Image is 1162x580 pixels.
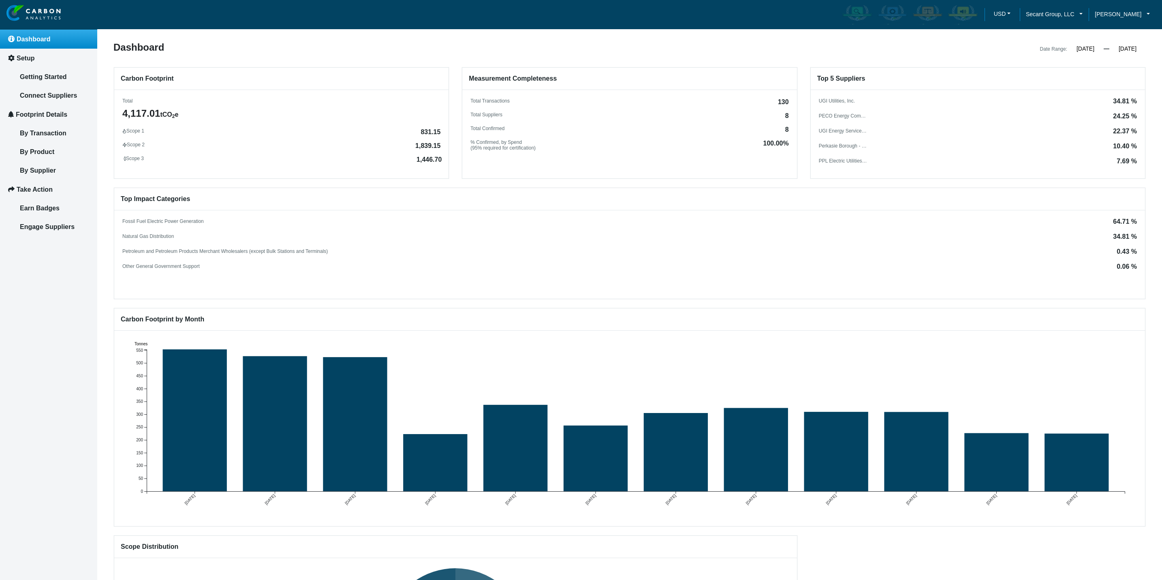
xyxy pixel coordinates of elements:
[504,493,517,505] text: [DATE]
[114,68,449,90] h6: Carbon Footprint
[20,167,56,174] span: By Supplier
[136,438,143,442] text: 200
[136,348,143,353] text: 550
[136,361,143,365] text: 500
[107,43,630,54] div: Dashboard
[1113,128,1137,135] div: 22.37 %
[124,156,126,161] img: scope3.png
[842,4,872,25] img: carbon-aware-enabled.png
[17,186,53,193] span: Take Action
[122,128,440,134] div: Scope 1
[1113,233,1137,240] div: 34.81 %
[819,113,867,119] div: PECO Energy Company
[911,3,944,26] div: Carbon Offsetter
[20,148,54,155] span: By Product
[1113,98,1137,105] div: 34.81 %
[20,205,60,212] span: Earn Badges
[1117,158,1137,165] div: 7.69 %
[877,4,908,25] img: carbon-efficient-enabled.png
[1104,45,1109,52] span: —
[136,374,143,378] text: 450
[122,98,440,104] div: Total
[20,92,77,99] span: Connect Suppliers
[122,129,126,134] img: scope1.png
[470,112,788,118] div: Total Suppliers
[114,308,1145,331] h6: Carbon Footprint by Month
[1020,10,1089,19] a: Secant Group, LLC
[124,156,442,161] div: Scope 3
[114,536,797,558] h6: Scope Distribution
[946,3,980,26] div: Carbon Advocate
[985,8,1020,22] a: USDUSD
[172,113,175,119] sub: 2
[1095,10,1141,19] span: [PERSON_NAME]
[415,143,440,149] span: 1,839.15
[122,263,200,269] div: Other General Government Support
[17,36,51,43] span: Dashboard
[991,8,1014,20] button: USD
[470,126,788,131] div: Total Confirmed
[20,223,75,230] span: Engage Suppliers
[17,55,34,62] span: Setup
[20,73,67,80] span: Getting Started
[763,140,788,152] span: 100.00%
[136,463,143,468] text: 100
[424,493,436,505] text: [DATE]
[985,493,998,505] text: [DATE]
[139,476,143,481] text: 50
[905,493,917,505] text: [DATE]
[20,130,66,137] span: By Transaction
[122,233,174,239] div: Natural Gas Distribution
[6,5,61,21] img: insight-logo-2.png
[114,188,1145,210] h6: Top Impact Categories
[462,68,797,90] h6: Measurement Completeness
[819,98,855,104] div: UGI Utilities, Inc.
[948,4,978,25] img: carbon-advocate-enabled.png
[1089,10,1156,19] a: [PERSON_NAME]
[470,139,536,145] p: % Confirmed, by Spend
[1117,248,1137,255] div: 0.43 %
[141,489,143,494] text: 0
[160,111,178,118] span: tCO e
[122,142,127,148] img: scope2.png
[344,493,356,505] text: [DATE]
[1117,263,1137,270] div: 0.06 %
[819,143,867,149] div: Perkasie Borough - Electric
[122,248,328,254] div: Petroleum and Petroleum Products Merchant Wholesalers (except Bulk Stations and Terminals)
[122,218,204,224] div: Fossil Fuel Electric Power Generation
[135,342,147,346] text: Tonnes
[1026,10,1074,19] span: Secant Group, LLC
[122,142,440,148] div: Scope 2
[745,493,757,505] text: [DATE]
[825,493,837,505] text: [DATE]
[1113,143,1137,150] div: 10.40 %
[665,493,677,505] text: [DATE]
[785,113,789,119] span: 8
[876,3,909,26] div: Carbon Efficient
[136,425,143,429] text: 250
[16,111,67,118] span: Footprint Details
[136,387,143,391] text: 400
[778,99,789,105] span: 130
[785,126,789,133] span: 8
[122,107,440,120] div: 4,117.01
[470,98,788,104] div: Total Transactions
[819,158,867,164] div: PPL Electric Utilities Corporation
[136,412,143,417] text: 300
[421,129,440,135] span: 831.15
[136,451,143,455] text: 150
[840,3,874,26] div: Carbon Aware
[1040,44,1067,54] div: Date Range:
[470,145,536,151] p: (95% required for certification)
[912,4,943,25] img: carbon-offsetter-enabled.png
[136,399,143,404] text: 350
[264,493,276,505] text: [DATE]
[819,128,867,134] div: UGI Energy Services, LLC
[811,68,1145,90] h6: Top 5 Suppliers
[417,156,442,163] span: 1,446.70
[585,493,597,505] text: [DATE]
[1113,113,1137,120] div: 24.25 %
[184,493,196,505] text: [DATE]
[1113,218,1137,225] div: 64.71 %
[1066,493,1078,505] text: [DATE]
